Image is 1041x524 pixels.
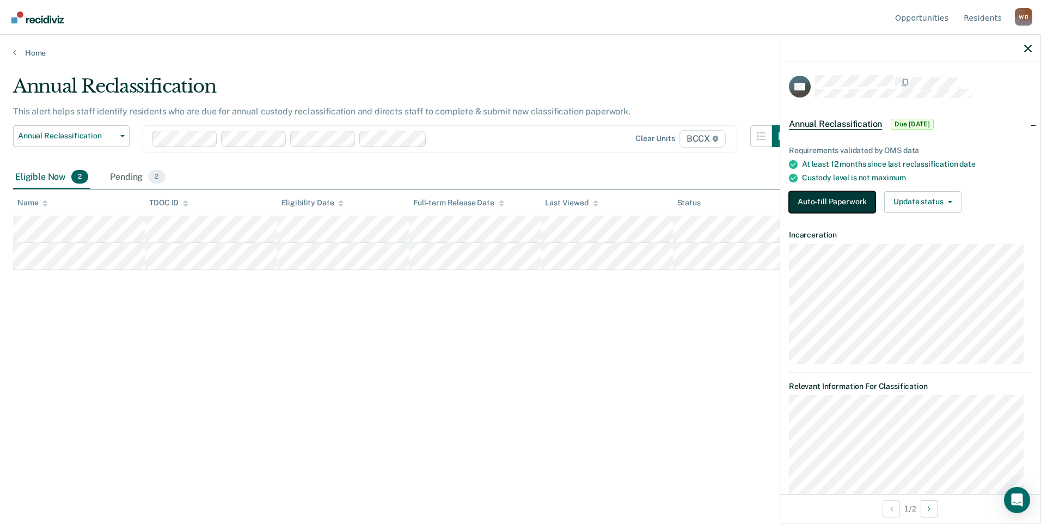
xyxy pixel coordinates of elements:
[18,131,116,141] span: Annual Reclassification
[71,170,88,184] span: 2
[884,191,961,213] button: Update status
[148,170,165,184] span: 2
[921,500,938,517] button: Next Opportunity
[545,198,598,208] div: Last Viewed
[802,160,1032,169] div: At least 12 months since last reclassification
[872,173,906,182] span: maximum
[413,198,504,208] div: Full-term Release Date
[780,494,1040,523] div: 1 / 2
[789,230,1032,240] dt: Incarceration
[677,198,701,208] div: Status
[13,75,794,106] div: Annual Reclassification
[679,130,726,148] span: BCCX
[281,198,344,208] div: Eligibility Date
[11,11,64,23] img: Recidiviz
[789,119,882,130] span: Annual Reclassification
[635,134,675,143] div: Clear units
[789,191,880,213] a: Navigate to form link
[883,500,900,517] button: Previous Opportunity
[17,198,48,208] div: Name
[891,119,934,130] span: Due [DATE]
[1015,8,1032,26] button: Profile dropdown button
[149,198,188,208] div: TDOC ID
[1004,487,1030,513] div: Open Intercom Messenger
[13,48,1028,58] a: Home
[13,106,630,117] p: This alert helps staff identify residents who are due for annual custody reclassification and dir...
[789,191,875,213] button: Auto-fill Paperwork
[13,166,90,190] div: Eligible Now
[789,146,1032,155] div: Requirements validated by OMS data
[959,160,975,168] span: date
[789,382,1032,391] dt: Relevant Information For Classification
[108,166,167,190] div: Pending
[1015,8,1032,26] div: W R
[780,107,1040,142] div: Annual ReclassificationDue [DATE]
[802,173,1032,182] div: Custody level is not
